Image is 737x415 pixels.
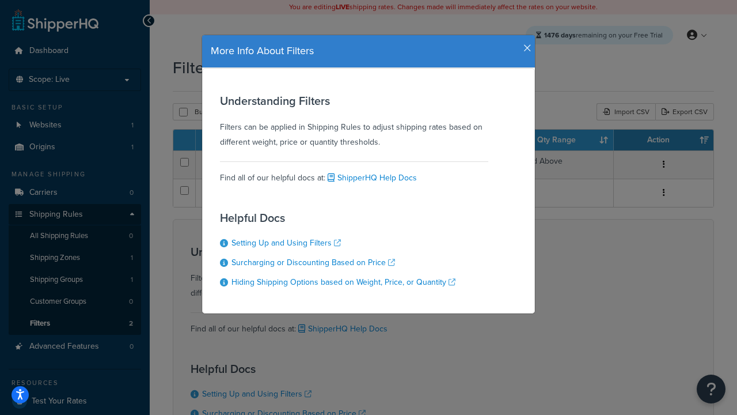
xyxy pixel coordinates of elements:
div: Find all of our helpful docs at: [220,161,488,186]
h4: More Info About Filters [211,44,526,59]
h3: Helpful Docs [220,212,455,224]
h3: Understanding Filters [220,95,488,107]
a: ShipperHQ Help Docs [325,172,417,184]
a: Hiding Shipping Options based on Weight, Price, or Quantity [231,276,455,288]
a: Surcharging or Discounting Based on Price [231,256,395,269]
div: Filters can be applied in Shipping Rules to adjust shipping rates based on different weight, pric... [220,95,488,150]
a: Setting Up and Using Filters [231,237,341,249]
